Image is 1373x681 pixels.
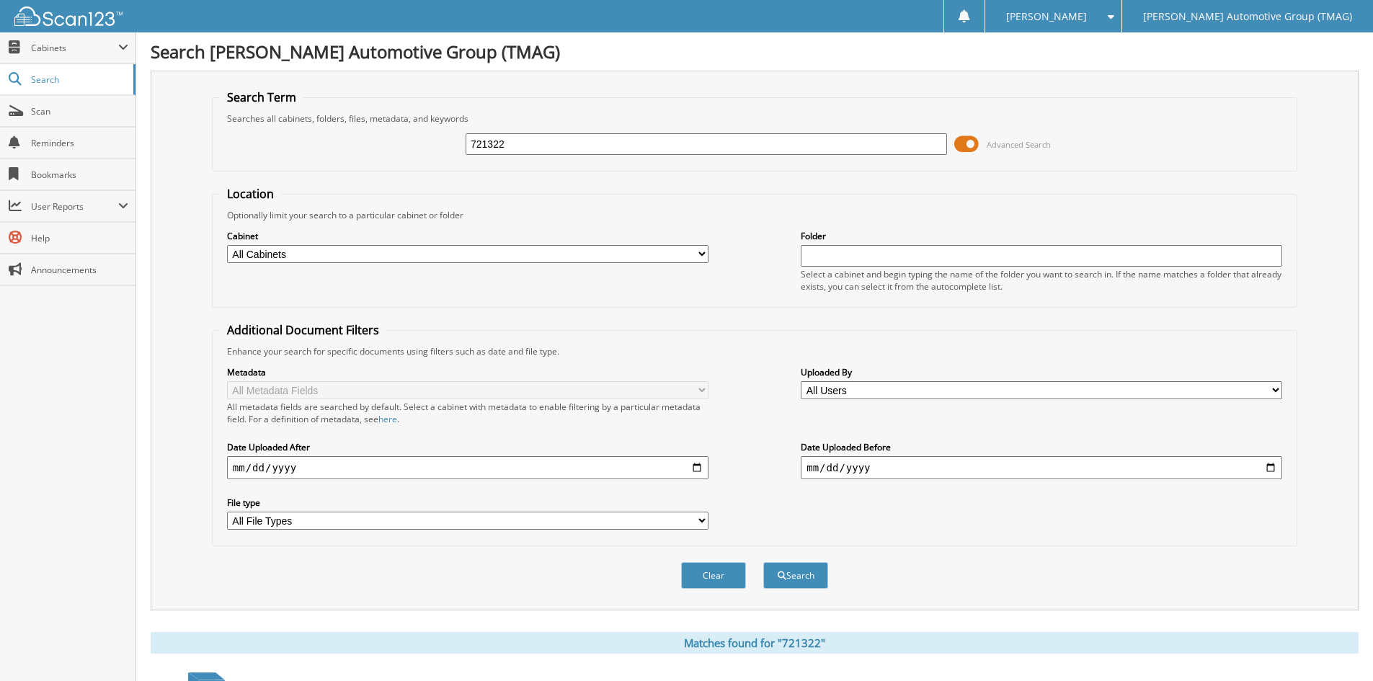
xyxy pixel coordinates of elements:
a: here [378,413,397,425]
legend: Location [220,186,281,202]
div: Searches all cabinets, folders, files, metadata, and keywords [220,112,1289,125]
input: start [227,456,708,479]
span: Help [31,232,128,244]
label: File type [227,497,708,509]
label: Date Uploaded After [227,441,708,453]
span: Reminders [31,137,128,149]
span: [PERSON_NAME] [1006,12,1087,21]
h1: Search [PERSON_NAME] Automotive Group (TMAG) [151,40,1359,63]
span: Bookmarks [31,169,128,181]
span: Scan [31,105,128,117]
div: Select a cabinet and begin typing the name of the folder you want to search in. If the name match... [801,268,1282,293]
div: Enhance your search for specific documents using filters such as date and file type. [220,345,1289,357]
label: Uploaded By [801,366,1282,378]
label: Date Uploaded Before [801,441,1282,453]
span: [PERSON_NAME] Automotive Group (TMAG) [1143,12,1352,21]
label: Folder [801,230,1282,242]
div: Matches found for "721322" [151,632,1359,654]
label: Cabinet [227,230,708,242]
span: User Reports [31,200,118,213]
input: end [801,456,1282,479]
span: Announcements [31,264,128,276]
legend: Additional Document Filters [220,322,386,338]
span: Advanced Search [987,139,1051,150]
div: All metadata fields are searched by default. Select a cabinet with metadata to enable filtering b... [227,401,708,425]
div: Optionally limit your search to a particular cabinet or folder [220,209,1289,221]
img: scan123-logo-white.svg [14,6,123,26]
legend: Search Term [220,89,303,105]
span: Search [31,74,126,86]
button: Search [763,562,828,589]
label: Metadata [227,366,708,378]
span: Cabinets [31,42,118,54]
button: Clear [681,562,746,589]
